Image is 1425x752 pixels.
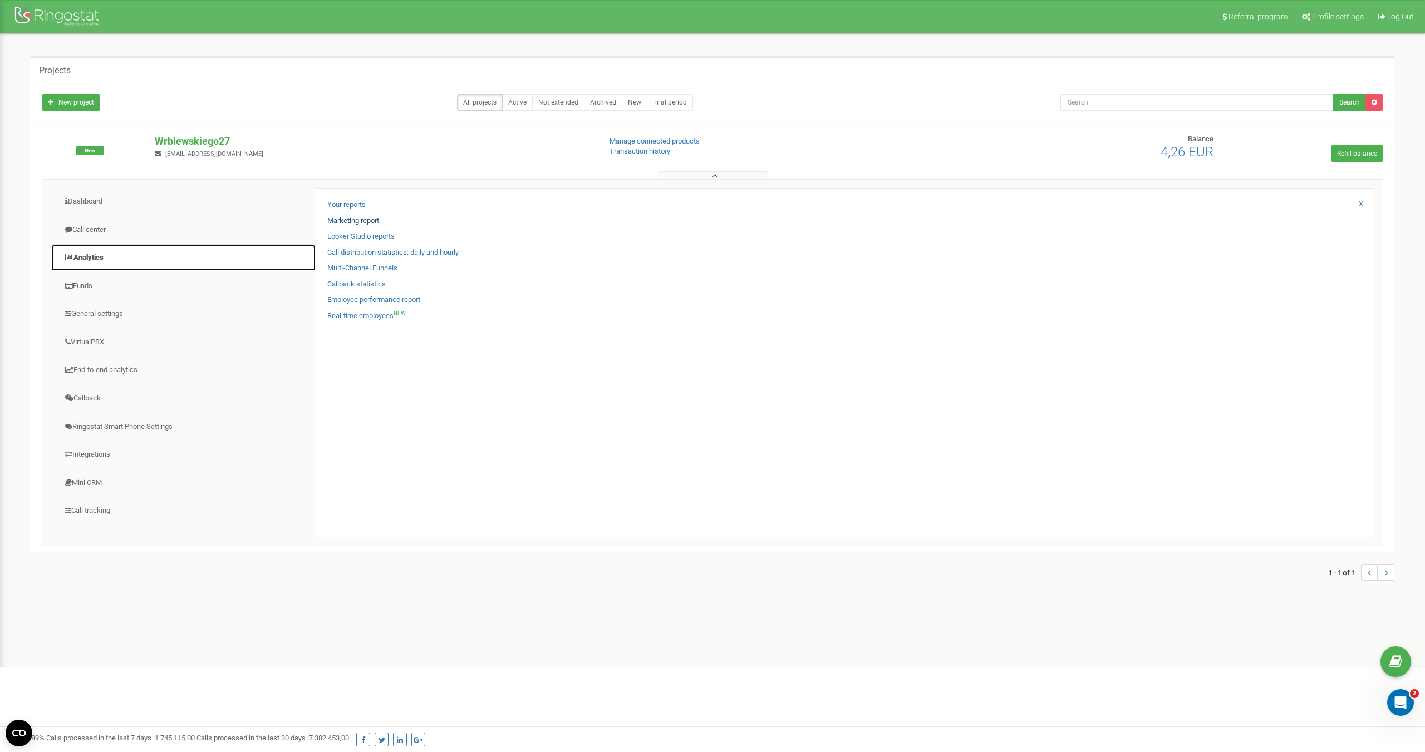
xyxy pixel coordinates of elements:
h5: Projects [39,66,71,76]
a: End-to-end analytics [51,357,316,384]
a: Real-time employeesNEW [327,311,406,321]
a: Dashboard [51,188,316,215]
a: Funds [51,273,316,300]
button: Search [1333,94,1366,111]
p: Wrblewskiego27 [155,134,591,149]
iframe: Intercom live chat [1387,689,1414,716]
a: Your reports [327,200,366,210]
a: Call distribution statistics: daily and hourly [327,248,459,258]
span: New [76,146,104,155]
span: [EMAIL_ADDRESS][DOMAIN_NAME] [165,150,263,157]
a: Trial period [647,94,693,111]
a: New project [42,94,100,111]
button: Open CMP widget [6,720,32,746]
a: Active [502,94,533,111]
a: Call tracking [51,497,316,525]
span: 2 [1410,689,1419,698]
a: Analytics [51,244,316,271]
a: Employee performance report [327,295,420,305]
a: Ringostat Smart Phone Settings [51,413,316,441]
a: Manage connected products [610,137,700,145]
span: 1 - 1 of 1 [1328,564,1361,581]
span: Referral program [1229,12,1288,21]
a: Callback [51,385,316,412]
a: Integrations [51,441,316,468]
a: Looker Studio reports [327,231,395,242]
span: Balance [1188,135,1213,143]
a: Not extended [532,94,584,111]
span: Log Out [1387,12,1414,21]
a: Transaction history [610,147,670,155]
a: Refill balance [1331,145,1383,162]
a: Mini CRM [51,469,316,497]
a: VirtualPBX [51,329,316,356]
nav: ... [1328,553,1394,592]
input: Search [1060,94,1334,111]
span: Profile settings [1312,12,1364,21]
a: X [1359,199,1363,210]
a: Multi-Channel Funnels [327,263,397,274]
a: All projects [457,94,503,111]
span: 4,26 EUR [1161,144,1213,160]
a: Archived [584,94,622,111]
a: Callback statistics [327,279,386,290]
sup: NEW [394,310,406,316]
a: General settings [51,300,316,328]
a: Marketing report [327,216,379,226]
a: Call center [51,216,316,244]
a: New [622,94,647,111]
